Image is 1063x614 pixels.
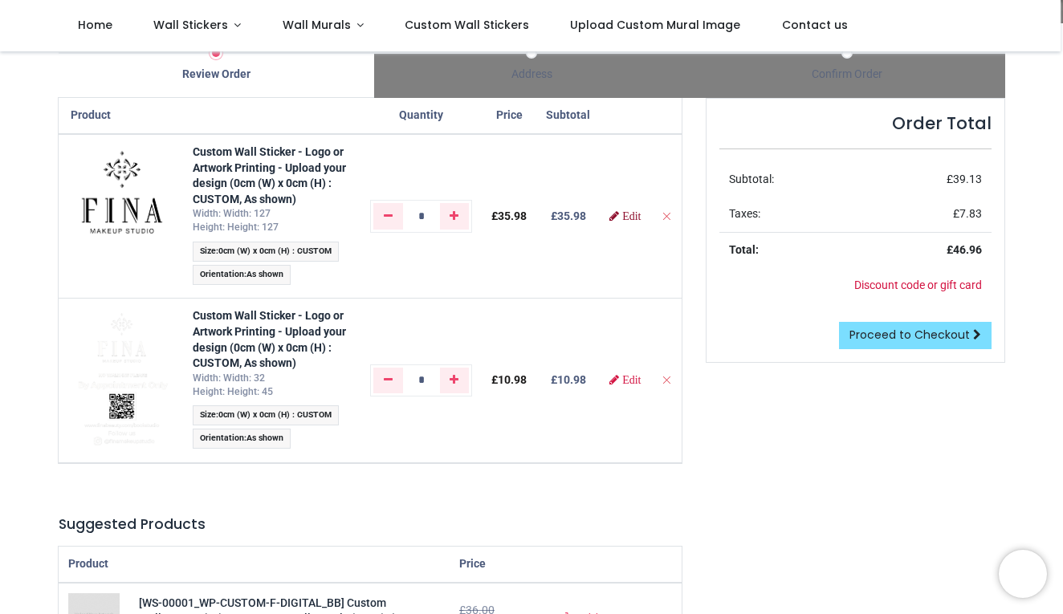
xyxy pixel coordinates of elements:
a: Add one [440,203,470,229]
a: Add one [440,368,470,393]
span: As shown [246,269,283,279]
span: 0cm (W) x 0cm (H) : CUSTOM [218,246,332,256]
strong: £ [947,243,982,256]
a: Custom Wall Sticker - Logo or Artwork Printing - Upload your design (0cm (W) x 0cm (H) : CUSTOM, ... [193,145,346,205]
span: : [193,265,291,285]
span: 10.98 [498,373,527,386]
a: Proceed to Checkout [839,322,992,349]
span: Edit [622,374,641,385]
span: Upload Custom Mural Image [570,17,740,33]
span: : [193,429,291,449]
span: Orientation [200,433,244,443]
h5: Suggested Products [59,514,682,535]
div: Confirm Order [690,67,1005,83]
span: Wall Stickers [153,17,228,33]
span: Home [78,17,112,33]
b: £ [551,209,586,222]
iframe: Brevo live chat [999,550,1047,598]
span: Width: Width: 32 [193,372,265,384]
span: 35.98 [498,209,527,222]
span: : [193,405,340,425]
a: Remove one [373,203,403,229]
span: Size [200,409,216,420]
span: Height: Height: 45 [193,386,273,397]
td: Subtotal: [719,162,866,197]
img: QqAQKAQKgUKgECgECoFCYA0R+P8BedRfwcxwpCgAAAAASUVORK5CYII= [71,308,173,453]
span: 0cm (W) x 0cm (H) : CUSTOM [218,409,332,420]
span: 7.83 [959,207,982,220]
span: Width: Width: 127 [193,208,271,219]
span: Height: Height: 127 [193,222,279,233]
span: Custom Wall Stickers [405,17,529,33]
span: As shown [246,433,283,443]
a: Custom Wall Sticker - Logo or Artwork Printing - Upload your design (0cm (W) x 0cm (H) : CUSTOM, ... [193,309,346,369]
a: Remove one [373,368,403,393]
span: Orientation [200,269,244,279]
th: Price [450,547,526,583]
span: £ [947,173,982,185]
span: Contact us [782,17,848,33]
a: Edit [609,210,641,222]
span: £ [491,209,527,222]
a: Remove from cart [661,209,672,222]
span: : [193,242,340,262]
span: 10.98 [557,373,586,386]
th: Subtotal [536,98,600,134]
h4: Order Total [719,112,992,135]
b: £ [551,373,586,386]
a: Edit [609,374,641,385]
td: Taxes: [719,197,866,232]
span: £ [953,207,982,220]
div: Review Order [59,67,374,83]
strong: Total: [729,243,759,256]
th: Product [59,98,183,134]
img: wfwGi7l7ooe6z9QAAAABJRU5ErkJggg== [71,144,173,247]
span: 46.96 [953,243,982,256]
div: Address [374,67,690,83]
th: Price [482,98,536,134]
th: Product [59,547,450,583]
span: Proceed to Checkout [849,327,970,343]
a: Remove from cart [661,373,672,386]
a: Discount code or gift card [854,279,982,291]
span: Edit [622,210,641,222]
span: Wall Murals [283,17,351,33]
span: 35.98 [557,209,586,222]
span: Size [200,246,216,256]
span: £ [491,373,527,386]
span: Quantity [399,108,443,121]
span: 39.13 [953,173,982,185]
